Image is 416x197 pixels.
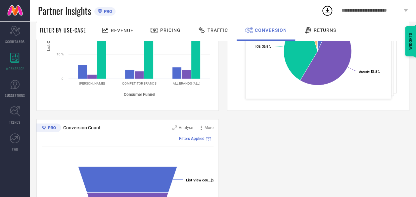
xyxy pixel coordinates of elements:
[255,28,287,33] span: Conversion
[173,82,200,85] text: ALL BRANDS (ALL)
[186,178,211,182] tspan: List View cou…
[179,136,205,141] span: Filters Applied
[12,147,18,152] span: FWD
[359,70,369,73] tspan: Android
[124,92,155,97] tspan: Consumer Funnel
[186,178,224,182] text: (23.36L)
[63,125,101,130] span: Conversion Count
[122,82,157,85] text: COMPETITOR BRANDS
[160,28,181,33] span: Pricing
[102,9,112,14] span: PRO
[205,125,213,130] span: More
[5,39,25,44] span: SCORECARDS
[208,28,228,33] span: Traffic
[57,52,64,56] text: 10 %
[255,45,271,48] text: : 36.8 %
[321,5,333,17] div: Open download list
[212,136,213,141] span: |
[38,4,91,18] span: Partner Insights
[111,28,133,33] span: Revenue
[62,77,64,81] text: 0
[359,70,380,73] text: : 51.8 %
[79,82,105,85] text: [PERSON_NAME]
[9,120,21,125] span: TRENDS
[5,93,25,98] span: SUGGESTIONS
[46,33,51,51] tspan: List Count
[6,66,24,71] span: WORKSPACE
[172,125,177,130] svg: Zoom
[40,26,86,34] span: Filter By Use-Case
[314,28,336,33] span: Returns
[255,45,260,48] tspan: IOS
[179,125,193,130] span: Analyse
[36,123,61,133] div: Premium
